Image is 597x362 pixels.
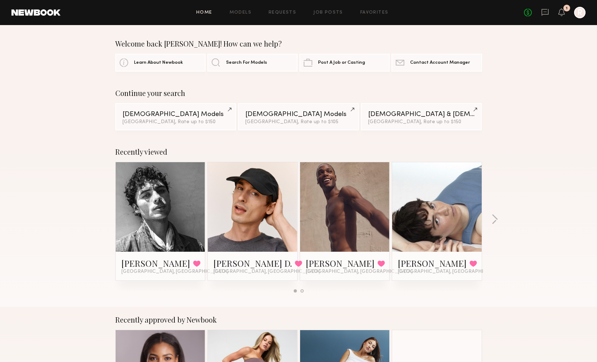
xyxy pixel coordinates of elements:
a: Learn About Newbook [115,54,206,72]
div: [DEMOGRAPHIC_DATA] Models [245,111,352,118]
span: Post A Job or Casting [318,61,365,65]
span: [GEOGRAPHIC_DATA], [GEOGRAPHIC_DATA] [121,269,228,275]
a: R [574,7,586,18]
a: Models [230,10,251,15]
div: Welcome back [PERSON_NAME]! How can we help? [115,39,482,48]
div: Recently approved by Newbook [115,315,482,324]
a: Requests [269,10,296,15]
a: Post A Job or Casting [299,54,390,72]
a: Home [196,10,212,15]
a: Contact Account Manager [391,54,482,72]
a: Favorites [360,10,389,15]
div: [DEMOGRAPHIC_DATA] Models [122,111,229,118]
span: Learn About Newbook [134,61,183,65]
a: [PERSON_NAME] [398,257,467,269]
a: [DEMOGRAPHIC_DATA] Models[GEOGRAPHIC_DATA], Rate up to $105 [238,103,359,130]
a: [PERSON_NAME] [306,257,375,269]
div: [GEOGRAPHIC_DATA], Rate up to $150 [368,120,475,125]
div: [DEMOGRAPHIC_DATA] & [DEMOGRAPHIC_DATA] Models [368,111,475,118]
a: Job Posts [313,10,343,15]
span: [GEOGRAPHIC_DATA], [GEOGRAPHIC_DATA] [306,269,413,275]
div: [GEOGRAPHIC_DATA], Rate up to $105 [245,120,352,125]
div: Recently viewed [115,148,482,156]
span: Search For Models [226,61,267,65]
span: [GEOGRAPHIC_DATA], [GEOGRAPHIC_DATA] [398,269,505,275]
span: Contact Account Manager [410,61,470,65]
div: 1 [566,6,568,10]
a: [DEMOGRAPHIC_DATA] Models[GEOGRAPHIC_DATA], Rate up to $150 [115,103,236,130]
a: [PERSON_NAME] D. [213,257,292,269]
a: [PERSON_NAME] [121,257,190,269]
div: [GEOGRAPHIC_DATA], Rate up to $150 [122,120,229,125]
span: [GEOGRAPHIC_DATA], [GEOGRAPHIC_DATA] [213,269,320,275]
a: Search For Models [207,54,298,72]
div: Continue your search [115,89,482,97]
a: [DEMOGRAPHIC_DATA] & [DEMOGRAPHIC_DATA] Models[GEOGRAPHIC_DATA], Rate up to $150 [361,103,482,130]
